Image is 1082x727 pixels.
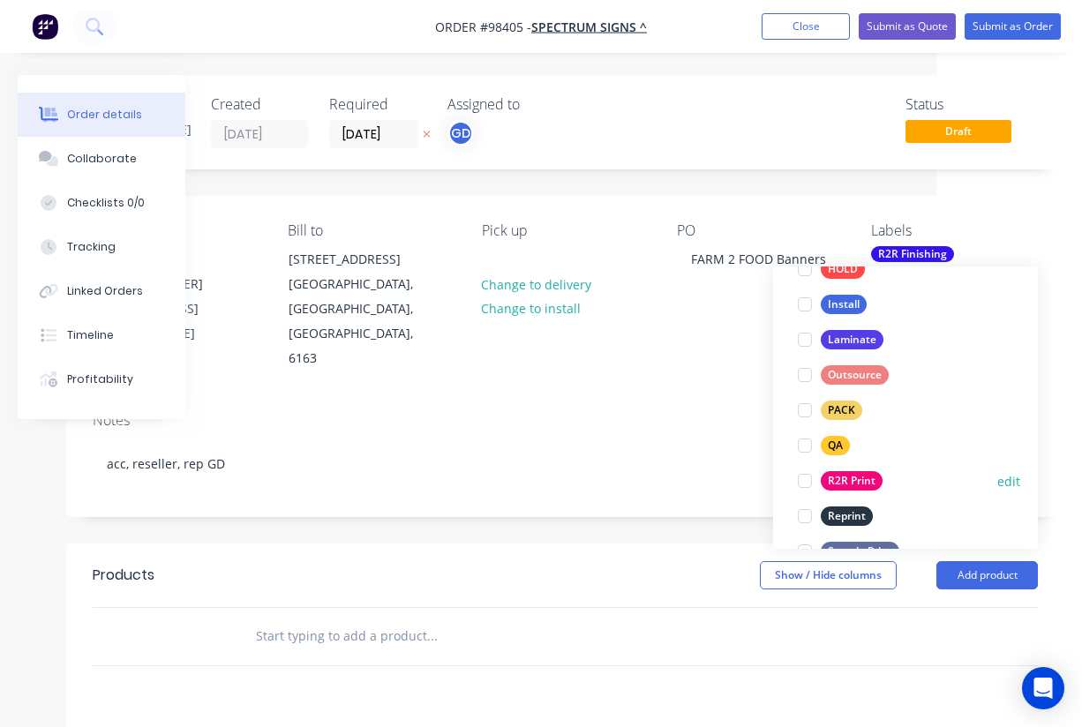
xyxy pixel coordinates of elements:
[905,96,1038,113] div: Status
[18,93,185,137] button: Order details
[791,363,896,387] button: Outsource
[821,471,883,491] div: R2R Print
[531,19,647,35] a: SPECTRUM SIGNS ^
[435,19,531,35] span: Order #98405 -
[18,313,185,357] button: Timeline
[288,222,455,239] div: Bill to
[859,13,956,40] button: Submit as Quote
[821,542,899,561] div: Sample Print
[18,269,185,313] button: Linked Orders
[67,151,137,167] div: Collaborate
[18,357,185,401] button: Profitability
[289,247,435,272] div: [STREET_ADDRESS]
[821,365,889,385] div: Outsource
[472,272,601,296] button: Change to delivery
[472,296,590,320] button: Change to install
[677,246,840,272] div: FARM 2 FOOD Banners
[791,433,857,458] button: QA
[32,13,58,40] img: Factory
[997,472,1020,491] button: edit
[447,96,624,113] div: Assigned to
[791,468,890,493] button: R2R Print
[67,371,133,387] div: Profitability
[871,222,1038,239] div: Labels
[67,239,116,255] div: Tracking
[821,330,883,349] div: Laminate
[93,412,1038,429] div: Notes
[791,292,874,317] button: Install
[67,107,142,123] div: Order details
[67,327,114,343] div: Timeline
[289,272,435,371] div: [GEOGRAPHIC_DATA], [GEOGRAPHIC_DATA], [GEOGRAPHIC_DATA], 6163
[821,259,865,279] div: HOLD
[93,437,1038,491] div: acc, reseller, rep GD
[905,120,1011,142] span: Draft
[447,120,474,146] button: GD
[18,137,185,181] button: Collaborate
[329,96,426,113] div: Required
[760,561,897,589] button: Show / Hide columns
[18,181,185,225] button: Checklists 0/0
[762,13,850,40] button: Close
[18,225,185,269] button: Tracking
[1022,667,1064,709] div: Open Intercom Messenger
[936,561,1038,589] button: Add product
[677,222,844,239] div: PO
[821,401,862,420] div: PACK
[791,257,872,281] button: HOLD
[482,222,649,239] div: Pick up
[791,398,869,423] button: PACK
[255,618,608,654] input: Start typing to add a product...
[791,504,880,528] button: Reprint
[871,246,954,262] div: R2R Finishing
[821,506,873,526] div: Reprint
[211,96,308,113] div: Created
[274,246,450,371] div: [STREET_ADDRESS][GEOGRAPHIC_DATA], [GEOGRAPHIC_DATA], [GEOGRAPHIC_DATA], 6163
[67,195,145,211] div: Checklists 0/0
[67,283,143,299] div: Linked Orders
[791,327,890,352] button: Laminate
[965,13,1061,40] button: Submit as Order
[791,539,906,564] button: Sample Print
[821,436,850,455] div: QA
[93,565,154,586] div: Products
[821,295,867,314] div: Install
